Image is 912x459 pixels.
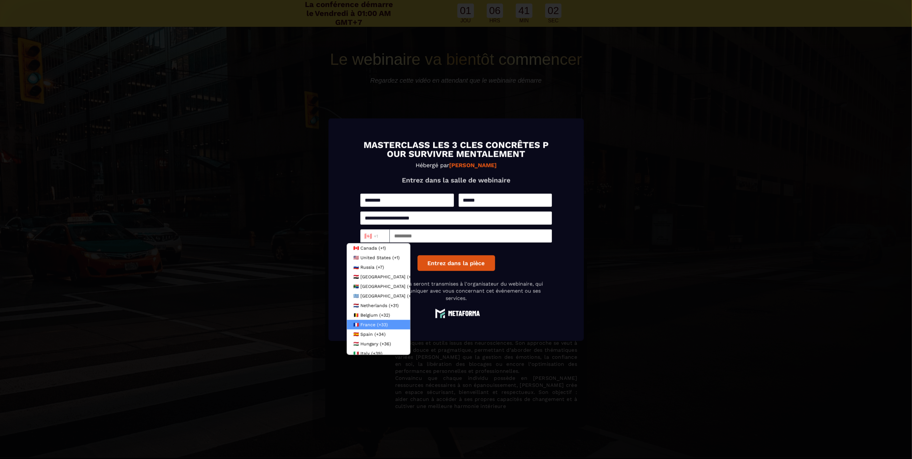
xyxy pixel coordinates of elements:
[360,350,382,357] span: Italy (+39)
[360,283,418,290] span: [GEOGRAPHIC_DATA] (+27)
[353,312,359,318] span: 🇧🇪
[360,264,384,270] span: Russia (+7)
[353,350,359,357] span: 🇮🇹
[353,264,359,270] span: 🇷🇺
[353,245,359,251] span: 🇨🇦
[360,245,386,251] span: Canada (+1)
[353,283,359,290] span: 🇿🇦
[353,293,359,299] span: 🇬🇷
[360,281,552,302] p: Vos coordonnées seront transmises à l'organisateur du webinaire, qui pourrait communiquer avec vo...
[364,232,372,241] span: 🇨🇦
[360,293,418,299] span: [GEOGRAPHIC_DATA] (+30)
[360,321,388,328] span: France (+33)
[360,254,400,261] span: United States (+1)
[432,308,480,318] img: logo
[364,232,378,241] span: +1
[360,162,552,169] p: Hébergé par
[353,254,359,261] span: 🇺🇸
[360,302,399,309] span: Netherlands (+31)
[360,229,390,243] div: Search for option
[360,141,552,159] h1: MASTERCLASS LES 3 CLES CONCRÊTES POUR SURVIVRE MENTALEMENT
[360,312,390,318] span: Belgium (+32)
[353,341,359,347] span: 🇭🇺
[363,233,384,240] input: Search for option
[449,162,497,169] strong: [PERSON_NAME]
[360,331,386,337] span: Spain (+34)
[360,176,552,184] p: Entrez dans la salle de webinaire
[353,321,359,328] span: 🇫🇷
[353,274,359,280] span: 🇪🇬
[353,331,359,337] span: 🇪🇸
[360,274,418,280] span: [GEOGRAPHIC_DATA] (+20)
[417,255,495,271] button: Entrez dans la pièce
[360,341,391,347] span: Hungary (+36)
[353,302,359,309] span: 🇳🇱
